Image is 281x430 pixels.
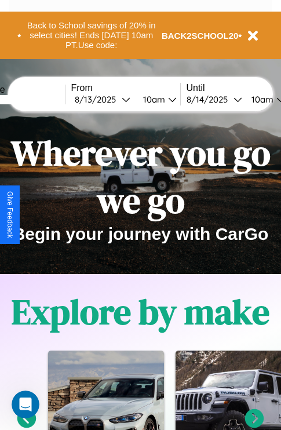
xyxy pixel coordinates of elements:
[187,94,233,105] div: 8 / 14 / 2025
[162,31,239,41] b: BACK2SCHOOL20
[71,83,180,93] label: From
[6,191,14,238] div: Give Feedback
[137,94,168,105] div: 10am
[134,93,180,105] button: 10am
[12,288,269,336] h1: Explore by make
[246,94,276,105] div: 10am
[12,391,39,418] iframe: Intercom live chat
[75,94,122,105] div: 8 / 13 / 2025
[71,93,134,105] button: 8/13/2025
[21,17,162,53] button: Back to School savings of 20% in select cities! Ends [DATE] 10am PT.Use code:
